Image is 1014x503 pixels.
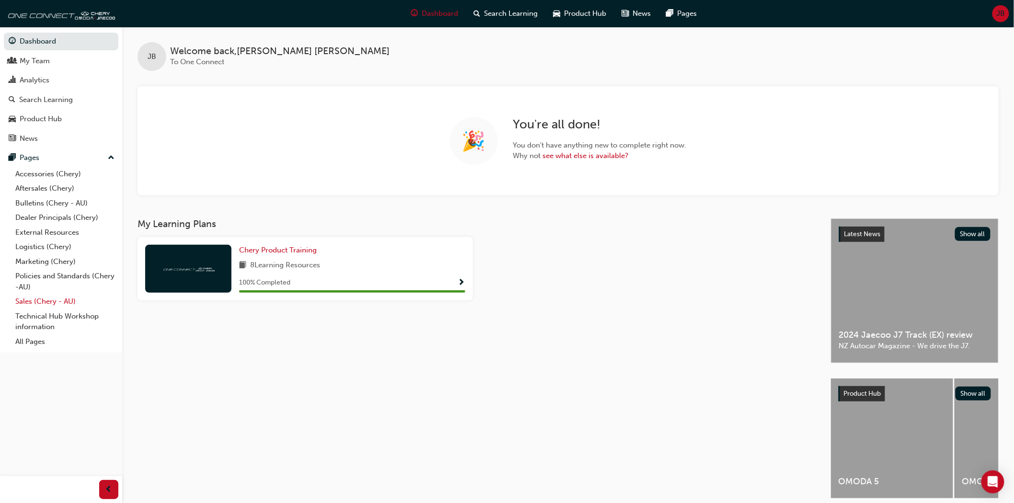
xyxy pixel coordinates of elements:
[839,386,991,401] a: Product HubShow all
[839,341,991,352] span: NZ Autocar Magazine - We drive the J7.
[462,136,486,147] span: 🎉
[4,130,118,148] a: News
[403,4,466,23] a: guage-iconDashboard
[622,8,629,20] span: news-icon
[20,56,50,67] div: My Team
[553,8,560,20] span: car-icon
[666,8,673,20] span: pages-icon
[9,76,16,85] span: chart-icon
[239,246,317,254] span: Chery Product Training
[170,57,224,66] span: To One Connect
[4,91,118,109] a: Search Learning
[564,8,606,19] span: Product Hub
[844,389,881,398] span: Product Hub
[12,225,118,240] a: External Resources
[955,227,991,241] button: Show all
[5,4,115,23] img: oneconnect
[458,277,465,289] button: Show Progress
[239,277,290,288] span: 100 % Completed
[9,37,16,46] span: guage-icon
[839,227,991,242] a: Latest NewsShow all
[513,150,687,161] span: Why not
[12,167,118,182] a: Accessories (Chery)
[239,245,321,256] a: Chery Product Training
[411,8,418,20] span: guage-icon
[12,254,118,269] a: Marketing (Chery)
[9,135,16,143] span: news-icon
[20,133,38,144] div: News
[844,230,881,238] span: Latest News
[12,196,118,211] a: Bulletins (Chery - AU)
[4,52,118,70] a: My Team
[4,71,118,89] a: Analytics
[19,94,73,105] div: Search Learning
[677,8,697,19] span: Pages
[614,4,658,23] a: news-iconNews
[4,31,118,149] button: DashboardMy TeamAnalyticsSearch LearningProduct HubNews
[12,240,118,254] a: Logistics (Chery)
[20,114,62,125] div: Product Hub
[956,387,991,400] button: Show all
[484,8,538,19] span: Search Learning
[250,260,320,272] span: 8 Learning Resources
[513,117,687,132] h2: You're all done!
[12,334,118,349] a: All Pages
[839,476,945,487] span: OMODA 5
[108,152,115,164] span: up-icon
[4,33,118,50] a: Dashboard
[658,4,704,23] a: pages-iconPages
[981,470,1004,493] div: Open Intercom Messenger
[633,8,651,19] span: News
[4,149,118,167] button: Pages
[513,140,687,151] span: You don't have anything new to complete right now.
[422,8,458,19] span: Dashboard
[105,484,113,496] span: prev-icon
[839,330,991,341] span: 2024 Jaecoo J7 Track (EX) review
[473,8,480,20] span: search-icon
[831,218,999,363] a: Latest NewsShow all2024 Jaecoo J7 Track (EX) reviewNZ Autocar Magazine - We drive the J7.
[148,51,156,62] span: JB
[20,152,39,163] div: Pages
[543,151,629,160] a: see what else is available?
[831,378,953,498] a: OMODA 5
[138,218,816,229] h3: My Learning Plans
[12,269,118,294] a: Policies and Standards (Chery -AU)
[170,46,390,57] span: Welcome back , [PERSON_NAME] [PERSON_NAME]
[12,309,118,334] a: Technical Hub Workshop information
[992,5,1009,22] button: JB
[12,181,118,196] a: Aftersales (Chery)
[20,75,49,86] div: Analytics
[9,57,16,66] span: people-icon
[4,110,118,128] a: Product Hub
[9,115,16,124] span: car-icon
[12,210,118,225] a: Dealer Principals (Chery)
[458,279,465,287] span: Show Progress
[997,8,1005,19] span: JB
[162,264,215,273] img: oneconnect
[9,96,15,104] span: search-icon
[466,4,545,23] a: search-iconSearch Learning
[9,154,16,162] span: pages-icon
[12,294,118,309] a: Sales (Chery - AU)
[545,4,614,23] a: car-iconProduct Hub
[239,260,246,272] span: book-icon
